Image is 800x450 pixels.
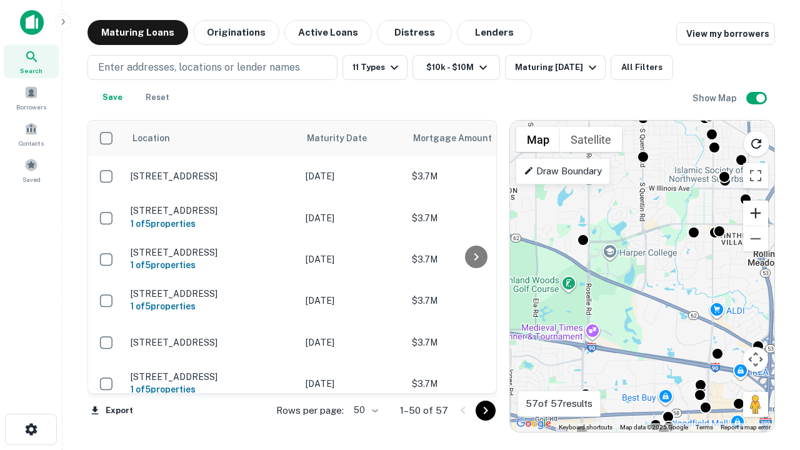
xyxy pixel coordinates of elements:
iframe: Chat Widget [737,310,800,370]
button: Toggle fullscreen view [743,163,768,188]
img: capitalize-icon.png [20,10,44,35]
h6: Show Map [692,91,739,105]
p: Draw Boundary [524,164,602,179]
span: Saved [22,174,41,184]
button: Show satellite imagery [560,127,622,152]
p: $3.7M [412,169,537,183]
a: Report a map error [721,424,771,431]
p: [DATE] [306,252,399,266]
button: Save your search to get updates of matches that match your search criteria. [92,85,132,110]
span: Mortgage Amount [413,131,508,146]
p: [STREET_ADDRESS] [131,171,293,182]
a: Borrowers [4,81,59,114]
h6: 1 of 5 properties [131,299,293,313]
a: Open this area in Google Maps (opens a new window) [513,416,554,432]
a: View my borrowers [676,22,775,45]
button: Maturing [DATE] [505,55,606,80]
span: Maturity Date [307,131,383,146]
p: [STREET_ADDRESS] [131,371,293,382]
p: $3.7M [412,211,537,225]
p: [DATE] [306,211,399,225]
p: [DATE] [306,169,399,183]
p: [STREET_ADDRESS] [131,288,293,299]
p: [STREET_ADDRESS] [131,205,293,216]
p: 1–50 of 57 [400,403,448,418]
h6: 1 of 5 properties [131,258,293,272]
button: Active Loans [284,20,372,45]
p: $3.7M [412,294,537,307]
th: Location [124,121,299,156]
p: [STREET_ADDRESS] [131,337,293,348]
th: Mortgage Amount [406,121,543,156]
button: 11 Types [342,55,407,80]
button: Go to next page [476,401,496,421]
button: Reload search area [743,131,769,157]
button: Distress [377,20,452,45]
button: Reset [137,85,177,110]
a: Search [4,44,59,78]
button: Drag Pegman onto the map to open Street View [743,392,768,417]
p: [DATE] [306,294,399,307]
h6: 1 of 5 properties [131,217,293,231]
a: Terms (opens in new tab) [696,424,713,431]
h6: 1 of 5 properties [131,382,293,396]
p: [STREET_ADDRESS] [131,247,293,258]
button: Originations [193,20,279,45]
th: Maturity Date [299,121,406,156]
div: 0 0 [510,121,774,432]
button: All Filters [611,55,673,80]
img: Google [513,416,554,432]
p: [DATE] [306,377,399,391]
p: $3.7M [412,252,537,266]
div: 50 [349,401,380,419]
p: 57 of 57 results [526,396,592,411]
span: Map data ©2025 Google [620,424,688,431]
button: Export [87,401,136,420]
p: Rows per page: [276,403,344,418]
p: [DATE] [306,336,399,349]
span: Location [132,131,170,146]
span: Contacts [19,138,44,148]
button: Maturing Loans [87,20,188,45]
button: Enter addresses, locations or lender names [87,55,337,80]
button: Zoom in [743,201,768,226]
span: Borrowers [16,102,46,112]
span: Search [20,66,42,76]
button: $10k - $10M [412,55,500,80]
p: $3.7M [412,336,537,349]
p: $3.7M [412,377,537,391]
a: Contacts [4,117,59,151]
div: Maturing [DATE] [515,60,600,75]
button: Keyboard shortcuts [559,423,612,432]
a: Saved [4,153,59,187]
button: Zoom out [743,226,768,251]
p: Enter addresses, locations or lender names [98,60,300,75]
button: Lenders [457,20,532,45]
button: Show street map [516,127,560,152]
